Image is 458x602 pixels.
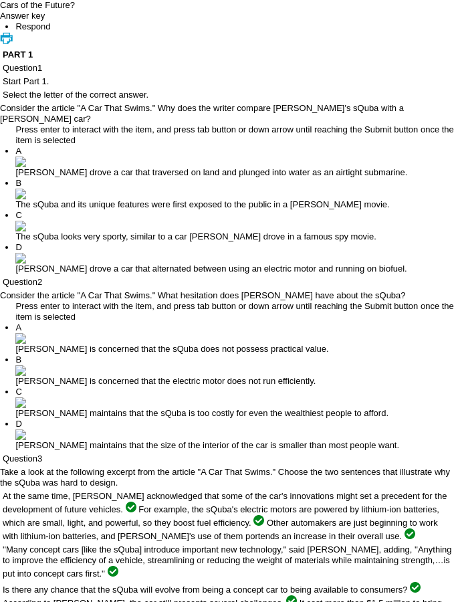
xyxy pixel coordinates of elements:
p: Question [3,277,455,288]
span: 2 [37,277,42,287]
img: check [410,582,421,593]
img: A_filled.gif [15,157,26,167]
img: C.gif [15,221,26,231]
li: [PERSON_NAME] is concerned that the electric motor does not run efficiently. [15,355,458,387]
span: D [15,242,21,252]
img: B.gif [15,365,26,376]
span: D [15,419,21,429]
img: C.gif [15,397,26,408]
span: 3 [37,454,42,464]
span: Press enter to interact with the item, and press tab button or down arrow until reaching the Subm... [15,301,453,322]
li: [PERSON_NAME] drove a car that traversed on land and plunged into water as an airtight submarine. [15,146,458,178]
img: B.gif [15,189,26,199]
p: Question [3,63,455,74]
li: The sQuba looks very sporty, similar to a car [PERSON_NAME] drove in a famous spy movie. [15,210,458,242]
li: This is the Respond Tab [15,21,458,32]
img: check [405,528,415,539]
span: C [15,210,21,220]
li: [PERSON_NAME] drove a car that alternated between using an electric motor and running on biofuel. [15,242,458,274]
span: ''Many concept cars [like the sQuba] introduce important new technology,'' said [PERSON_NAME], ad... [3,544,452,579]
li: The sQuba and its unique features were first exposed to the public in a [PERSON_NAME] movie. [15,178,458,210]
span: At the same time, [PERSON_NAME] acknowledged that some of the car's innovations might set a prece... [3,491,447,514]
span: Other automakers are just beginning to work with lithium-ion batteries, and [PERSON_NAME]'s use o... [3,518,438,541]
img: A_filled.gif [15,333,26,344]
img: check [108,566,118,577]
span: B [15,178,21,188]
span: C [15,387,21,397]
li: [PERSON_NAME] is concerned that the sQuba does not possess practical value. [15,322,458,355]
span: Start Part 1. [3,76,49,86]
li: [PERSON_NAME] maintains that the sQuba is too costly for even the wealthiest people to afford. [15,387,458,419]
li: [PERSON_NAME] maintains that the size of the interior of the car is smaller than most people want. [15,419,458,451]
p: Select the letter of the correct answer. [3,90,455,100]
span: Press enter to interact with the item, and press tab button or down arrow until reaching the Subm... [15,124,453,145]
span: A [15,322,21,332]
span: 1 [37,63,42,73]
span: Is there any chance that the sQuba will evolve from being a concept car to being available to con... [3,585,408,595]
img: D.gif [15,429,26,440]
span: B [15,355,21,365]
p: Question [3,454,455,464]
span: A [15,146,21,156]
img: D.gif [15,253,26,264]
h3: PART 1 [3,49,455,60]
img: check [126,502,136,512]
img: check [253,515,264,526]
span: For example, the sQuba's electric motors are powered by lithium-ion batteries, which are small, l... [3,504,439,528]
